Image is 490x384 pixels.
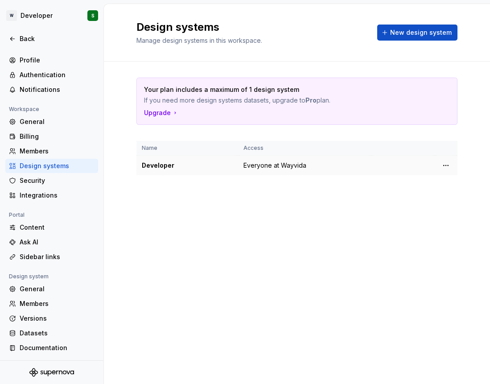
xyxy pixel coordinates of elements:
p: Your plan includes a maximum of 1 design system [144,85,387,94]
svg: Supernova Logo [29,368,74,377]
div: Security [20,176,95,185]
button: WDeveloperS [2,6,102,25]
div: W [6,10,17,21]
div: Documentation [20,343,95,352]
a: Billing [5,129,98,144]
a: Back [5,32,98,46]
a: Members [5,297,98,311]
a: Design systems [5,159,98,173]
div: Members [20,147,95,156]
div: Workspace [5,104,43,115]
a: Authentication [5,68,98,82]
a: General [5,282,98,296]
div: S [91,12,95,19]
div: Developer [21,11,53,20]
div: Back [20,34,95,43]
span: New design system [390,28,452,37]
p: If you need more design systems datasets, upgrade to plan. [144,96,387,105]
a: Ask AI [5,235,98,249]
button: Upgrade [144,108,179,117]
span: Everyone at Wayvida [243,161,306,170]
th: Access [238,141,371,156]
div: Billing [20,132,95,141]
div: Design system [5,271,52,282]
div: Developer [142,161,233,170]
div: Integrations [20,191,95,200]
h2: Design systems [136,20,262,34]
div: Members [20,299,95,308]
a: General [5,115,98,129]
a: Security [5,173,98,188]
div: Authentication [20,70,95,79]
div: Profile [20,56,95,65]
a: Versions [5,311,98,326]
a: Profile [5,53,98,67]
a: Notifications [5,83,98,97]
th: Name [136,141,238,156]
a: Datasets [5,326,98,340]
a: Documentation [5,341,98,355]
span: Manage design systems in this workspace. [136,37,262,44]
a: Content [5,220,98,235]
a: Members [5,144,98,158]
div: Datasets [20,329,95,338]
div: Notifications [20,85,95,94]
strong: Pro [305,96,317,104]
a: Integrations [5,188,98,202]
div: Versions [20,314,95,323]
div: General [20,285,95,293]
div: Sidebar links [20,252,95,261]
a: Sidebar links [5,250,98,264]
div: Ask AI [20,238,95,247]
button: New design system [377,25,457,41]
div: Design systems [20,161,95,170]
div: Portal [5,210,28,220]
div: Content [20,223,95,232]
div: General [20,117,95,126]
